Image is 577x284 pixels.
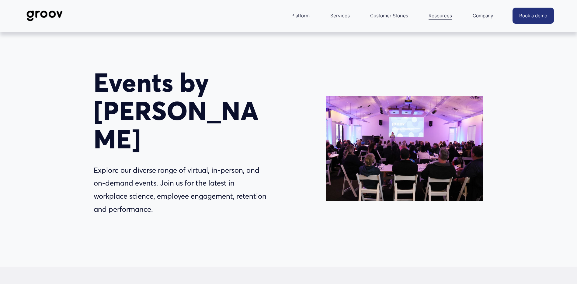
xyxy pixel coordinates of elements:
[473,12,493,20] span: Company
[367,9,411,23] a: Customer Stories
[94,69,269,153] h1: Events by [PERSON_NAME]
[426,9,455,23] a: folder dropdown
[288,9,313,23] a: folder dropdown
[327,9,353,23] a: Services
[470,9,496,23] a: folder dropdown
[429,12,452,20] span: Resources
[291,12,310,20] span: Platform
[23,6,66,26] img: Groov | Workplace Science Platform | Unlock Performance | Drive Results
[513,8,554,24] a: Book a demo
[94,164,269,216] p: Explore our diverse range of virtual, in-person, and on-demand events. Join us for the latest in ...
